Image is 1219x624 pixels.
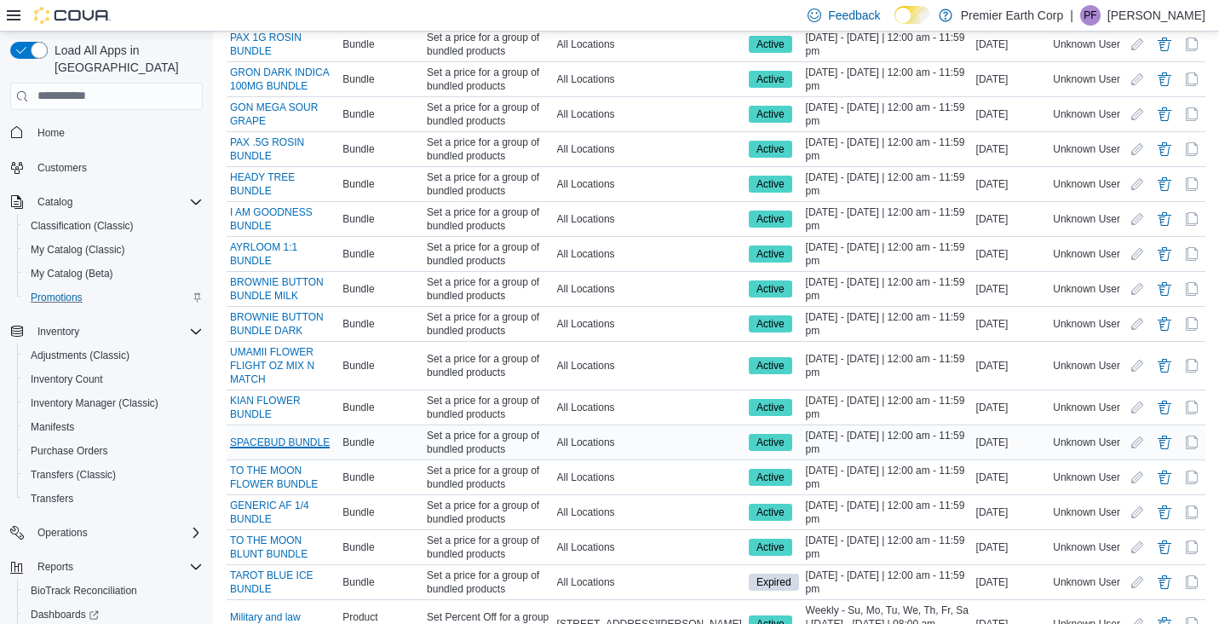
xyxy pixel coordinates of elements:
a: I AM GOODNESS BUNDLE [230,205,336,233]
a: Classification (Classic) [24,216,141,236]
span: Unknown User [1053,72,1120,86]
div: Set a price for a group of bundled products [423,460,553,494]
span: Bundle [342,436,374,449]
span: [DATE] - [DATE] | 12:00 am - 11:59 pm [806,31,969,58]
span: Load All Apps in [GEOGRAPHIC_DATA] [48,42,203,76]
span: [DATE] - [DATE] | 12:00 am - 11:59 pm [806,310,969,338]
a: TO THE MOON FLOWER BUNDLE [230,464,336,491]
div: Set a price for a group of bundled products [423,132,553,166]
span: My Catalog (Beta) [24,263,203,284]
button: BioTrack Reconciliation [17,579,210,603]
span: Bundle [342,317,374,331]
span: Active [749,280,792,298]
button: Catalog [3,190,210,214]
input: Dark Mode [894,6,930,24]
div: Set a price for a group of bundled products [423,530,553,564]
span: Promotions [24,287,203,308]
span: Active [756,435,785,450]
div: [DATE] [973,104,1050,124]
a: Manifests [24,417,81,437]
p: Premier Earth Corp [961,5,1064,26]
button: Clone Promotion [1182,502,1202,523]
span: Active [749,399,792,416]
span: Home [31,122,203,143]
a: SPACEBUD BUNDLE [230,436,330,449]
span: All Locations [557,506,615,519]
span: Unknown User [1053,540,1120,554]
div: [DATE] [973,209,1050,229]
span: Inventory Count [24,369,203,390]
span: Home [37,126,65,140]
span: Active [749,469,792,486]
span: Active [749,106,792,123]
button: Edit Promotion [1127,174,1147,194]
button: Edit Promotion [1127,244,1147,264]
button: Clone Promotion [1182,355,1202,376]
span: Classification (Classic) [24,216,203,236]
span: [DATE] - [DATE] | 12:00 am - 11:59 pm [806,352,969,379]
div: [DATE] [973,69,1050,90]
button: Delete Promotion [1154,572,1175,592]
button: Delete Promotion [1154,314,1175,334]
span: Inventory [37,325,79,338]
button: Edit Promotion [1127,139,1147,159]
button: Edit Promotion [1127,502,1147,523]
span: All Locations [557,142,615,156]
button: Home [3,120,210,145]
span: Active [749,176,792,193]
button: Clone Promotion [1182,537,1202,558]
span: Active [756,142,785,157]
button: Edit Promotion [1127,355,1147,376]
span: Unknown User [1053,401,1120,414]
a: BROWNIE BUTTON BUNDLE MILK [230,275,336,303]
span: [DATE] - [DATE] | 12:00 am - 11:59 pm [806,101,969,128]
p: [PERSON_NAME] [1107,5,1205,26]
div: [DATE] [973,432,1050,453]
span: Unknown User [1053,282,1120,296]
a: HEADY TREE BUNDLE [230,170,336,198]
span: Adjustments (Classic) [31,349,129,362]
a: Purchase Orders [24,441,115,461]
button: Classification (Classic) [17,214,210,238]
span: [DATE] - [DATE] | 12:00 am - 11:59 pm [806,429,969,456]
a: Promotions [24,287,89,308]
span: Unknown User [1053,436,1120,449]
span: Active [756,316,785,332]
button: Purchase Orders [17,439,210,463]
div: [DATE] [973,34,1050,55]
span: All Locations [557,436,615,449]
button: Delete Promotion [1154,104,1175,124]
span: Active [749,246,792,263]
button: Inventory Manager (Classic) [17,391,210,415]
span: Active [756,281,785,297]
div: [DATE] [973,502,1050,523]
div: Set a price for a group of bundled products [423,62,553,96]
img: Cova [34,7,111,24]
div: Set a price for a group of bundled products [423,167,553,201]
div: Set a price for a group of bundled products [423,565,553,599]
div: Set a price for a group of bundled products [423,425,553,459]
button: My Catalog (Classic) [17,238,210,262]
span: Bundle [342,38,374,51]
div: Set a price for a group of bundled products [423,27,553,61]
span: Active [756,358,785,373]
button: Clone Promotion [1182,467,1202,488]
button: Edit Promotion [1127,432,1147,453]
span: Inventory Count [31,373,103,386]
button: Edit Promotion [1127,209,1147,229]
span: Active [756,211,785,227]
a: Transfers [24,488,80,509]
span: My Catalog (Classic) [24,240,203,260]
span: [DATE] - [DATE] | 12:00 am - 11:59 pm [806,534,969,561]
button: Delete Promotion [1154,397,1175,418]
span: Transfers [24,488,203,509]
span: Adjustments (Classic) [24,345,203,366]
button: Delete Promotion [1154,467,1175,488]
span: [DATE] - [DATE] | 12:00 am - 11:59 pm [806,205,969,233]
span: Manifests [31,420,74,434]
div: [DATE] [973,174,1050,194]
span: BioTrack Reconciliation [31,584,137,598]
span: [DATE] - [DATE] | 12:00 am - 11:59 pm [806,569,969,596]
span: Catalog [31,192,203,212]
button: Clone Promotion [1182,69,1202,90]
